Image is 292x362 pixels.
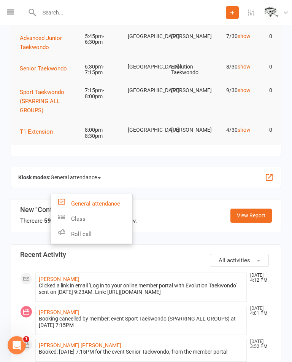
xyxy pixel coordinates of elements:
[20,35,62,51] span: Advanced Junior Taekwondo
[20,128,53,135] span: T1 Extension
[254,27,276,45] td: 0
[51,196,132,211] a: General attendance
[219,257,250,264] span: All activities
[39,282,243,295] div: Clicked a link in email 'Log in to your online member portal with Evolution Taekwondo' sent on [D...
[124,58,168,76] td: [GEOGRAPHIC_DATA]
[39,276,79,282] a: [PERSON_NAME]
[8,336,26,354] iframe: Intercom live chat
[20,65,67,72] span: Senior Taekwondo
[20,216,137,225] div: There are new submissions ready for review.
[124,121,168,139] td: [GEOGRAPHIC_DATA]
[39,349,243,355] div: Booked: [DATE] 7:15PM for the event Senior Taekwondo, from the member portal
[20,127,58,136] button: T1 Extension
[254,121,276,139] td: 0
[39,316,243,329] div: Booking cancelled by member: event Sport Taekwondo (SPARRING ALL GROUPS) at [DATE] 7:15PM
[211,27,254,45] td: 7/30
[81,81,125,105] td: 7:15pm-8:00pm
[246,306,271,316] time: [DATE] 4:01 PM
[238,87,251,93] a: show
[254,58,276,76] td: 0
[20,88,78,115] button: Sport Taekwondo (SPARRING ALL GROUPS)
[211,121,254,139] td: 4/30
[39,342,121,348] a: [PERSON_NAME] [PERSON_NAME]
[51,226,132,242] a: Roll call
[168,58,211,82] td: Evolution Taekwondo
[124,81,168,99] td: [GEOGRAPHIC_DATA]
[230,209,272,222] a: View Report
[51,211,132,226] a: Class
[168,27,211,45] td: [PERSON_NAME]
[18,174,51,180] strong: Kiosk modes:
[211,81,254,99] td: 9/30
[37,7,226,18] input: Search...
[264,5,279,20] img: thumb_image1604702925.png
[20,89,64,114] span: Sport Taekwondo (SPARRING ALL GROUPS)
[20,64,72,73] button: Senior Taekwondo
[168,81,211,99] td: [PERSON_NAME]
[210,254,269,267] button: All activities
[168,121,211,139] td: [PERSON_NAME]
[246,273,271,283] time: [DATE] 4:12 PM
[20,251,272,258] h3: Recent Activity
[124,27,168,45] td: [GEOGRAPHIC_DATA]
[44,217,51,224] strong: 59
[81,58,125,82] td: 6:30pm-7:15pm
[81,27,125,51] td: 5:45pm-6:30pm
[211,58,254,76] td: 8/30
[39,309,79,315] a: [PERSON_NAME]
[254,81,276,99] td: 0
[20,33,78,52] button: Advanced Junior Taekwondo
[20,206,137,214] h3: New "Contact Us" form submissions
[23,336,29,342] span: 1
[246,339,271,349] time: [DATE] 3:52 PM
[238,127,251,133] a: show
[238,33,251,39] a: show
[81,121,125,145] td: 8:00pm-8:30pm
[51,171,101,183] span: General attendance
[238,64,251,70] a: show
